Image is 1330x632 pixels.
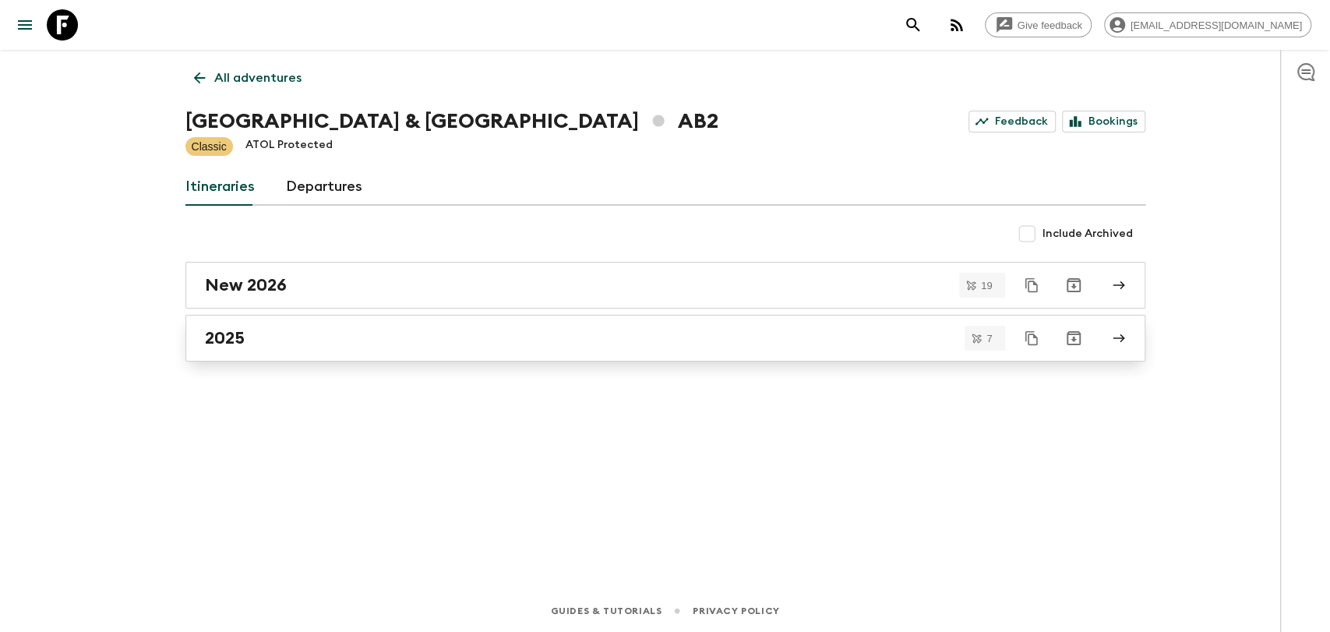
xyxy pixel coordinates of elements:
span: 19 [972,281,1001,291]
p: All adventures [214,69,302,87]
h2: New 2026 [205,275,287,295]
span: Give feedback [1009,19,1091,31]
a: 2025 [185,315,1145,362]
button: Archive [1058,270,1089,301]
p: ATOL Protected [245,137,333,156]
button: menu [9,9,41,41]
button: search adventures [898,9,929,41]
a: Privacy Policy [693,602,779,620]
a: Itineraries [185,168,255,206]
a: Bookings [1062,111,1145,132]
button: Duplicate [1018,324,1046,352]
p: Classic [192,139,227,154]
span: 7 [977,334,1001,344]
button: Duplicate [1018,271,1046,299]
a: Give feedback [985,12,1092,37]
span: [EMAIL_ADDRESS][DOMAIN_NAME] [1122,19,1311,31]
div: [EMAIL_ADDRESS][DOMAIN_NAME] [1104,12,1311,37]
h2: 2025 [205,328,245,348]
a: Feedback [968,111,1056,132]
a: Guides & Tutorials [550,602,661,620]
span: Include Archived [1042,226,1133,242]
a: All adventures [185,62,310,94]
button: Archive [1058,323,1089,354]
a: Departures [286,168,362,206]
h1: [GEOGRAPHIC_DATA] & [GEOGRAPHIC_DATA] AB2 [185,106,718,137]
a: New 2026 [185,262,1145,309]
